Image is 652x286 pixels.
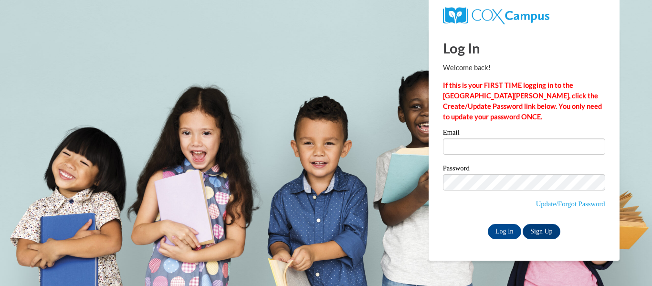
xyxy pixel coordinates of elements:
[443,7,549,24] img: COX Campus
[488,224,521,239] input: Log In
[443,63,605,73] p: Welcome back!
[536,200,605,208] a: Update/Forgot Password
[523,224,560,239] a: Sign Up
[443,165,605,174] label: Password
[443,38,605,58] h1: Log In
[443,11,549,19] a: COX Campus
[443,129,605,138] label: Email
[443,81,602,121] strong: If this is your FIRST TIME logging in to the [GEOGRAPHIC_DATA][PERSON_NAME], click the Create/Upd...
